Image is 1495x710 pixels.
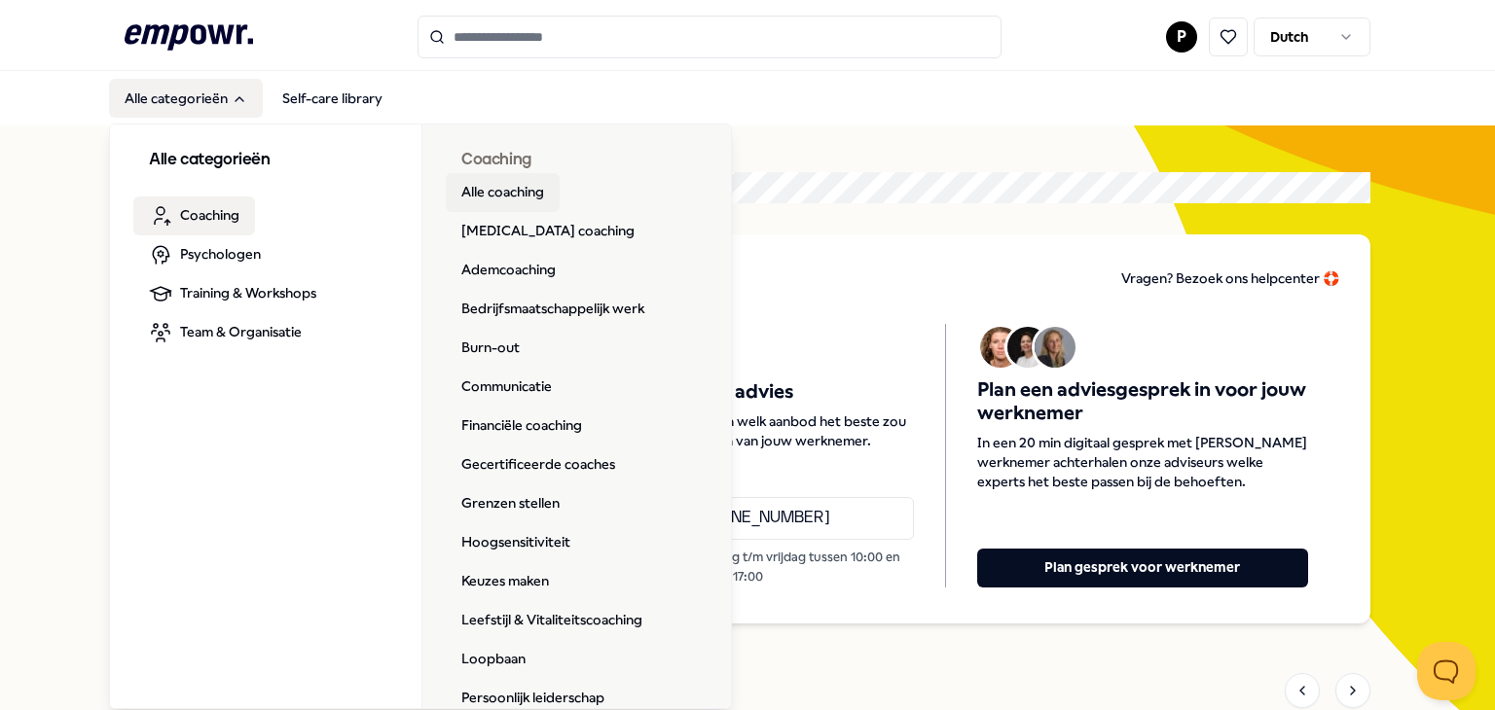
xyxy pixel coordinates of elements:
[446,445,631,484] a: Gecertificeerde coaches
[1166,21,1197,53] button: P
[446,407,598,445] a: Financiële coaching
[133,196,255,235] a: Coaching
[149,148,383,173] h3: Alle categorieën
[1035,327,1076,368] img: Avatar
[446,601,658,640] a: Leefstijl & Vitaliteitscoaching
[133,313,317,352] a: Team & Organisatie
[1121,266,1339,293] a: Vragen? Bezoek ons helpcenter 🛟
[180,282,316,303] span: Training & Workshops
[180,321,302,342] span: Team & Organisatie
[582,411,913,450] span: Overleg zelf telefonisch welk aanbod het beste zou passen bij de behoeften van jouw werknemer.
[110,124,733,710] div: Alle categorieën
[1417,642,1476,700] iframe: Help Scout Beacon - Open
[977,433,1308,491] span: In een 20 min digitaal gesprek met [PERSON_NAME] werknemer achterhalen onze adviseurs welke exper...
[446,484,575,523] a: Grenzen stellen
[1121,270,1339,286] span: Vragen? Bezoek ons helpcenter 🛟
[267,79,398,118] a: Self-care library
[418,16,1002,58] input: Search for products, categories or subcategories
[582,380,913,404] span: Krijg telefonisch advies
[446,368,567,407] a: Communicatie
[180,243,261,265] span: Psychologen
[446,640,541,679] a: Loopbaan
[980,327,1021,368] img: Avatar
[133,235,276,274] a: Psychologen
[1007,327,1048,368] img: Avatar
[977,549,1308,587] button: Plan gesprek voor werknemer
[446,329,535,368] a: Burn-out
[109,79,263,118] button: Alle categorieën
[446,523,586,562] a: Hoogsensitiviteit
[109,79,398,118] nav: Main
[180,204,239,226] span: Coaching
[582,497,913,540] a: Bel [PHONE_NUMBER]
[446,290,660,329] a: Bedrijfsmaatschappelijk werk
[582,548,913,587] p: Bereikbaar van maandag t/m vrijdag tussen 10:00 en 17:00
[446,212,650,251] a: [MEDICAL_DATA] coaching
[446,173,560,212] a: Alle coaching
[461,148,694,173] h3: Coaching
[977,378,1308,425] span: Plan een adviesgesprek in voor jouw werknemer
[446,251,571,290] a: Ademcoaching
[133,274,332,313] a: Training & Workshops
[446,562,565,601] a: Keuzes maken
